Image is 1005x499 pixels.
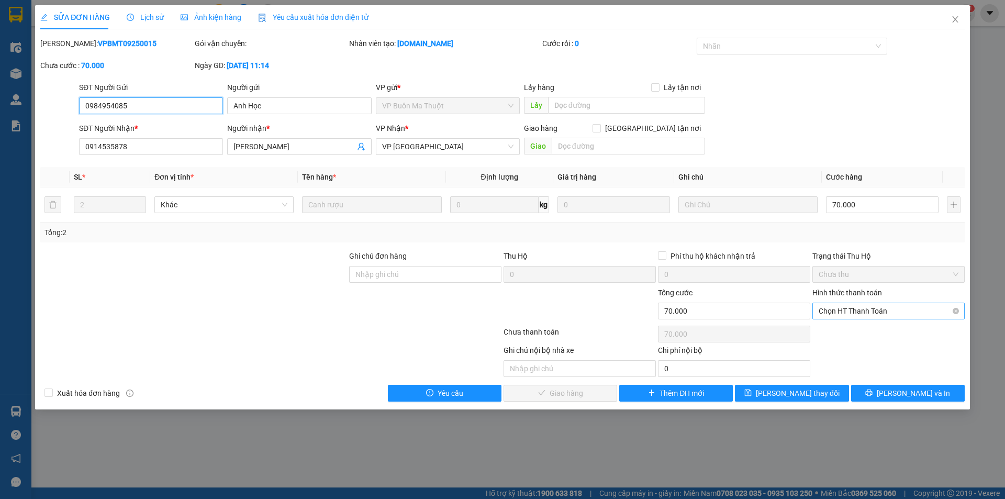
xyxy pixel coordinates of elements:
[524,138,552,154] span: Giao
[357,142,365,151] span: user-add
[127,14,134,21] span: clock-circle
[548,97,705,114] input: Dọc đường
[575,39,579,48] b: 0
[40,38,193,49] div: [PERSON_NAME]:
[826,173,862,181] span: Cước hàng
[504,360,656,377] input: Nhập ghi chú
[258,14,266,22] img: icon
[397,39,453,48] b: [DOMAIN_NAME]
[161,197,287,213] span: Khác
[258,13,368,21] span: Yêu cầu xuất hóa đơn điện tử
[557,173,596,181] span: Giá trị hàng
[502,326,657,345] div: Chưa thanh toán
[648,389,655,397] span: plus
[812,250,965,262] div: Trạng thái Thu Hộ
[127,13,164,21] span: Lịch sử
[666,250,760,262] span: Phí thu hộ khách nhận trả
[181,14,188,21] span: picture
[539,196,549,213] span: kg
[181,13,241,21] span: Ảnh kiện hàng
[195,38,347,49] div: Gói vận chuyển:
[504,345,656,360] div: Ghi chú nội bộ nhà xe
[524,97,548,114] span: Lấy
[660,82,705,93] span: Lấy tận nơi
[812,289,882,297] label: Hình thức thanh toán
[382,139,513,154] span: VP Tuy Hòa
[504,252,528,260] span: Thu Hộ
[79,82,223,93] div: SĐT Người Gửi
[877,387,950,399] span: [PERSON_NAME] và In
[388,385,501,402] button: exclamation-circleYêu cầu
[744,389,752,397] span: save
[524,124,557,132] span: Giao hàng
[542,38,695,49] div: Cước rồi :
[953,308,959,314] span: close-circle
[349,252,407,260] label: Ghi chú đơn hàng
[74,173,82,181] span: SL
[195,60,347,71] div: Ngày GD:
[601,123,705,134] span: [GEOGRAPHIC_DATA] tận nơi
[658,289,693,297] span: Tổng cước
[678,196,818,213] input: Ghi Chú
[658,345,810,360] div: Chi phí nội bộ
[941,5,970,35] button: Close
[227,82,371,93] div: Người gửi
[524,83,554,92] span: Lấy hàng
[552,138,705,154] input: Dọc đường
[44,227,388,238] div: Tổng: 2
[40,13,110,21] span: SỬA ĐƠN HÀNG
[504,385,617,402] button: checkGiao hàng
[756,387,840,399] span: [PERSON_NAME] thay đổi
[154,173,194,181] span: Đơn vị tính
[438,387,463,399] span: Yêu cầu
[426,389,433,397] span: exclamation-circle
[126,390,133,397] span: info-circle
[302,196,441,213] input: VD: Bàn, Ghế
[660,387,704,399] span: Thêm ĐH mới
[349,38,540,49] div: Nhân viên tạo:
[851,385,965,402] button: printer[PERSON_NAME] và In
[227,61,269,70] b: [DATE] 11:14
[227,123,371,134] div: Người nhận
[951,15,959,24] span: close
[302,173,336,181] span: Tên hàng
[376,124,405,132] span: VP Nhận
[98,39,157,48] b: VPBMT09250015
[382,98,513,114] span: VP Buôn Ma Thuột
[947,196,961,213] button: plus
[819,303,958,319] span: Chọn HT Thanh Toán
[674,167,822,187] th: Ghi chú
[481,173,518,181] span: Định lượng
[40,14,48,21] span: edit
[557,196,670,213] input: 0
[349,266,501,283] input: Ghi chú đơn hàng
[735,385,848,402] button: save[PERSON_NAME] thay đổi
[53,387,124,399] span: Xuất hóa đơn hàng
[40,60,193,71] div: Chưa cước :
[44,196,61,213] button: delete
[81,61,104,70] b: 70.000
[79,123,223,134] div: SĐT Người Nhận
[619,385,733,402] button: plusThêm ĐH mới
[376,82,520,93] div: VP gửi
[865,389,873,397] span: printer
[819,267,958,282] span: Chưa thu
